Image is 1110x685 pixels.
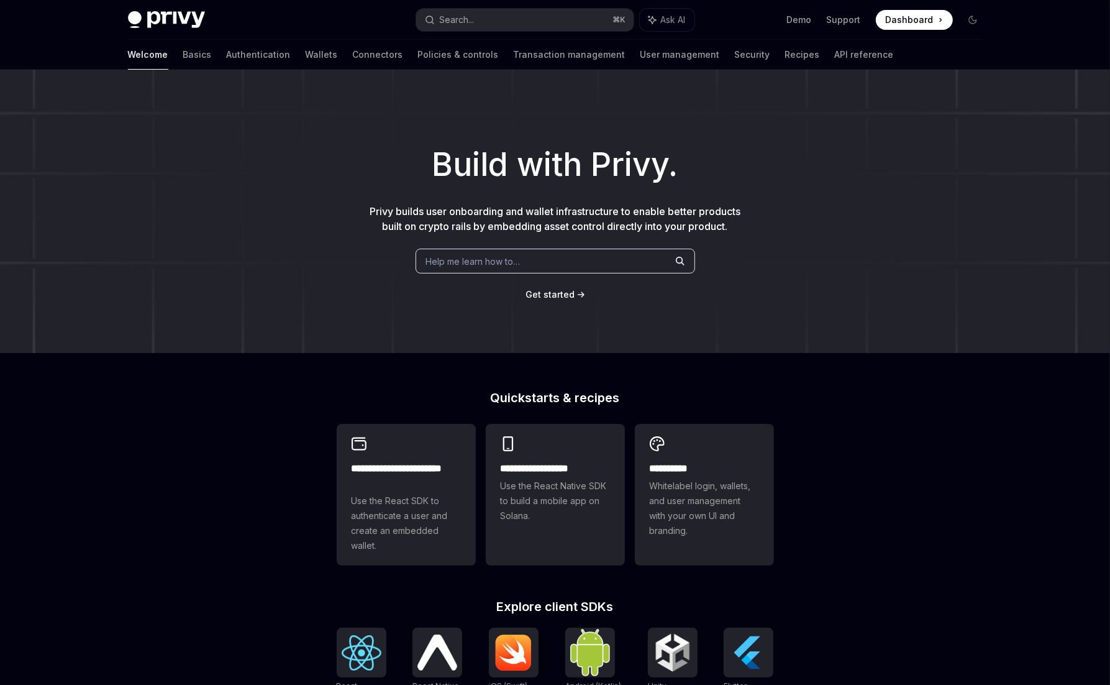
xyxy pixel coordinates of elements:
img: React [342,635,381,671]
a: Demo [787,14,812,26]
a: Wallets [306,40,338,70]
img: iOS (Swift) [494,634,534,671]
img: Android (Kotlin) [570,629,610,676]
h2: Explore client SDKs [337,600,774,613]
a: Security [735,40,770,70]
h2: Quickstarts & recipes [337,392,774,404]
span: Help me learn how to… [426,255,521,268]
a: Dashboard [876,10,953,30]
a: Policies & controls [418,40,499,70]
button: Search...⌘K [416,9,634,31]
span: Whitelabel login, wallets, and user management with your own UI and branding. [650,479,759,538]
span: Get started [525,289,575,300]
span: Use the React SDK to authenticate a user and create an embedded wallet. [352,494,461,553]
a: Welcome [128,40,168,70]
button: Toggle dark mode [963,10,983,30]
h1: Build with Privy. [20,140,1090,189]
a: **** *****Whitelabel login, wallets, and user management with your own UI and branding. [635,424,774,566]
a: Transaction management [514,40,626,70]
a: Connectors [353,40,403,70]
img: Flutter [729,633,768,673]
a: Basics [183,40,212,70]
a: Get started [525,288,575,301]
a: **** **** **** ***Use the React Native SDK to build a mobile app on Solana. [486,424,625,566]
a: User management [640,40,720,70]
span: Ask AI [661,14,686,26]
div: Search... [440,12,475,27]
img: Unity [653,633,693,673]
span: Use the React Native SDK to build a mobile app on Solana. [501,479,610,523]
span: Dashboard [886,14,934,26]
img: React Native [417,635,457,670]
button: Ask AI [640,9,694,31]
span: ⌘ K [613,15,626,25]
span: Privy builds user onboarding and wallet infrastructure to enable better products built on crypto ... [370,205,740,232]
a: Authentication [227,40,291,70]
a: API reference [835,40,894,70]
a: Recipes [785,40,820,70]
a: Support [827,14,861,26]
img: dark logo [128,11,205,29]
